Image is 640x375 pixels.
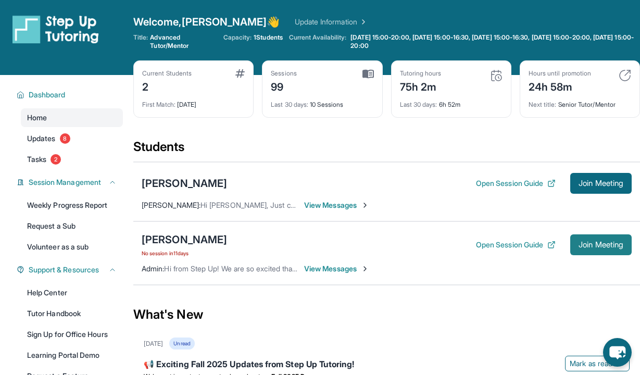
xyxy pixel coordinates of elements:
div: 2 [142,78,192,94]
a: Tasks2 [21,150,123,169]
button: Mark as read [565,356,630,371]
a: [DATE] 15:00-20:00, [DATE] 15:00-16:30, [DATE] 15:00-16:30, [DATE] 15:00-20:00, [DATE] 15:00-20:00 [348,33,640,50]
img: card [235,69,245,78]
span: Advanced Tutor/Mentor [150,33,217,50]
span: [PERSON_NAME] : [142,201,200,209]
a: Weekly Progress Report [21,196,123,215]
button: Dashboard [24,90,117,100]
div: Tutoring hours [400,69,442,78]
div: Current Students [142,69,192,78]
span: 2 [51,154,61,165]
div: Senior Tutor/Mentor [529,94,631,109]
span: View Messages [304,200,369,210]
div: 75h 2m [400,78,442,94]
span: Join Meeting [579,180,623,186]
div: [PERSON_NAME] [142,176,227,191]
img: card [362,69,374,79]
a: Tutor Handbook [21,304,123,323]
div: Hours until promotion [529,69,591,78]
span: Hi [PERSON_NAME], Just checking in about Maileys tutoring. If there is anything i can do to help. [200,201,518,209]
div: Sessions [271,69,297,78]
span: Last 30 days : [271,101,308,108]
a: Volunteer as a sub [21,238,123,256]
button: Open Session Guide [476,178,556,189]
a: Help Center [21,283,123,302]
span: Tasks [27,154,46,165]
button: Join Meeting [570,173,632,194]
button: Open Session Guide [476,240,556,250]
span: Mark as read [570,358,612,369]
img: logo [12,15,99,44]
div: Unread [169,337,194,349]
div: Students [133,139,640,161]
span: No session in 11 days [142,249,227,257]
span: 1 Students [254,33,283,42]
span: Home [27,113,47,123]
a: Learning Portal Demo [21,346,123,365]
div: [DATE] [144,340,163,348]
a: Updates8 [21,129,123,148]
div: 99 [271,78,297,94]
button: Join Meeting [570,234,632,255]
span: Admin : [142,264,164,273]
div: 📢 Exciting Fall 2025 Updates from Step Up Tutoring! [144,358,630,372]
div: 10 Sessions [271,94,373,109]
div: What's New [133,292,640,337]
img: Chevron-Right [361,265,369,273]
img: card [619,69,631,82]
span: Current Availability: [289,33,346,50]
span: Capacity: [223,33,252,42]
span: Updates [27,133,56,144]
button: Session Management [24,177,117,187]
span: Dashboard [29,90,66,100]
span: Next title : [529,101,557,108]
div: 6h 52m [400,94,503,109]
div: [PERSON_NAME] [142,232,227,247]
img: card [490,69,503,82]
span: Session Management [29,177,101,187]
span: [DATE] 15:00-20:00, [DATE] 15:00-16:30, [DATE] 15:00-16:30, [DATE] 15:00-20:00, [DATE] 15:00-20:00 [350,33,638,50]
img: Chevron-Right [361,201,369,209]
span: View Messages [304,264,369,274]
a: Request a Sub [21,217,123,235]
span: Title: [133,33,148,50]
img: Chevron Right [357,17,368,27]
div: 24h 58m [529,78,591,94]
a: Update Information [295,17,368,27]
span: 8 [60,133,70,144]
span: Welcome, [PERSON_NAME] 👋 [133,15,280,29]
span: Last 30 days : [400,101,437,108]
button: Support & Resources [24,265,117,275]
div: [DATE] [142,94,245,109]
span: First Match : [142,101,175,108]
a: Sign Up for Office Hours [21,325,123,344]
button: chat-button [603,338,632,367]
span: Join Meeting [579,242,623,248]
span: Support & Resources [29,265,99,275]
a: Home [21,108,123,127]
